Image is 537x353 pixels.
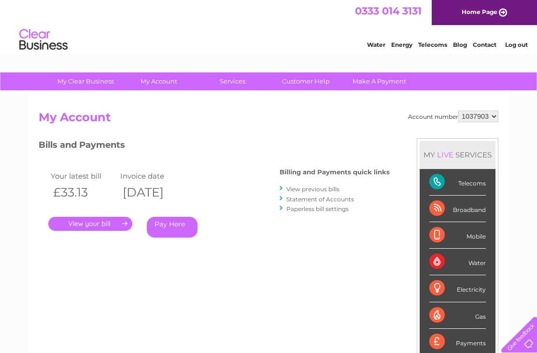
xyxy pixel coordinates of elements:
[119,72,199,90] a: My Account
[19,25,68,55] img: logo.png
[473,41,496,48] a: Contact
[46,72,126,90] a: My Clear Business
[505,41,528,48] a: Log out
[193,72,272,90] a: Services
[429,249,486,275] div: Water
[418,41,447,48] a: Telecoms
[118,169,187,183] td: Invoice date
[39,138,390,155] h3: Bills and Payments
[339,72,419,90] a: Make A Payment
[286,196,354,203] a: Statement of Accounts
[118,183,187,202] th: [DATE]
[48,183,118,202] th: £33.13
[147,217,198,238] a: Pay Here
[420,141,495,169] div: MY SERVICES
[367,41,385,48] a: Water
[429,275,486,302] div: Electricity
[429,169,486,196] div: Telecoms
[48,217,132,231] a: .
[39,111,498,129] h2: My Account
[41,5,497,47] div: Clear Business is a trading name of Verastar Limited (registered in [GEOGRAPHIC_DATA] No. 3667643...
[266,72,346,90] a: Customer Help
[453,41,467,48] a: Blog
[408,111,498,122] div: Account number
[280,169,390,176] h4: Billing and Payments quick links
[286,185,339,193] a: View previous bills
[48,169,118,183] td: Your latest bill
[429,302,486,329] div: Gas
[429,222,486,249] div: Mobile
[429,196,486,222] div: Broadband
[391,41,412,48] a: Energy
[435,150,455,159] div: LIVE
[286,205,349,212] a: Paperless bill settings
[355,5,422,17] a: 0333 014 3131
